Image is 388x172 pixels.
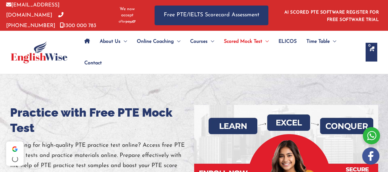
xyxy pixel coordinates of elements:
[79,52,102,74] a: Contact
[262,31,269,52] span: Menu Toggle
[115,6,139,18] span: We now accept
[6,13,63,28] a: [PHONE_NUMBER]
[362,147,379,165] img: white-facebook.png
[121,31,127,52] span: Menu Toggle
[302,31,341,52] a: Time TableMenu Toggle
[190,31,208,52] span: Courses
[119,20,136,23] img: Afterpay-Logo
[279,31,297,52] span: ELICOS
[84,52,102,74] span: Contact
[185,31,219,52] a: CoursesMenu Toggle
[6,2,60,18] a: [EMAIL_ADDRESS][DOMAIN_NAME]
[281,5,382,25] aside: Header Widget 1
[11,41,67,63] img: cropped-ew-logo
[284,10,379,22] a: AI SCORED PTE SOFTWARE REGISTER FOR FREE SOFTWARE TRIAL
[10,105,194,136] h1: Practice with Free PTE Mock Test
[174,31,180,52] span: Menu Toggle
[137,31,174,52] span: Online Coaching
[79,31,359,74] nav: Site Navigation: Main Menu
[366,43,377,62] a: View Shopping Cart, empty
[224,31,262,52] span: Scored Mock Test
[330,31,336,52] span: Menu Toggle
[155,6,268,25] a: Free PTE/IELTS Scorecard Assessment
[132,31,185,52] a: Online CoachingMenu Toggle
[60,23,96,28] a: 1300 000 783
[219,31,274,52] a: Scored Mock TestMenu Toggle
[208,31,214,52] span: Menu Toggle
[306,31,330,52] span: Time Table
[100,31,121,52] span: About Us
[274,31,302,52] a: ELICOS
[95,31,132,52] a: About UsMenu Toggle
